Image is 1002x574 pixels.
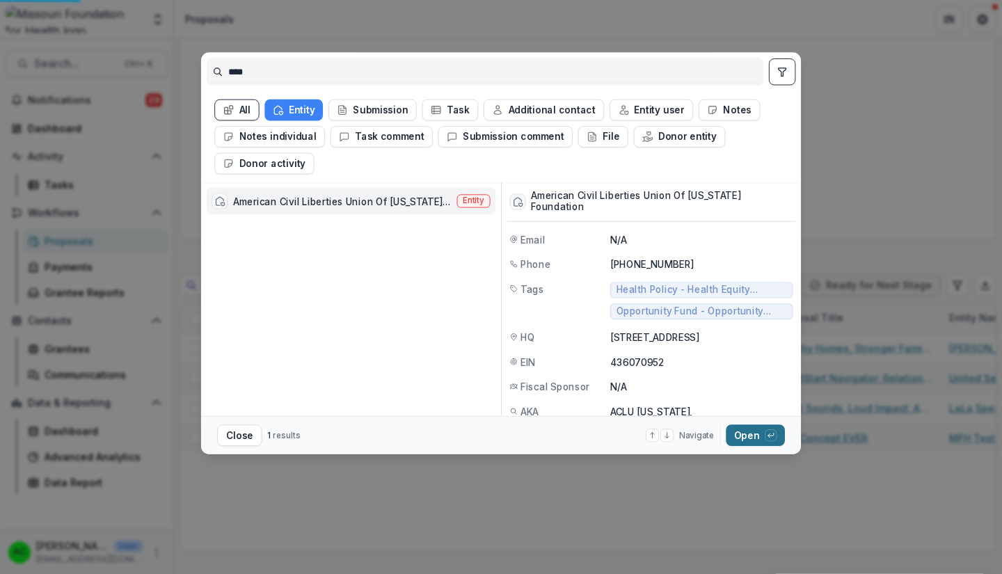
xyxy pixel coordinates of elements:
[610,379,793,393] p: N/A
[217,424,262,446] button: Close
[520,379,589,393] span: Fiscal Sponsor
[634,126,726,148] button: Donor entity
[679,429,715,441] span: Navigate
[617,284,787,295] span: Health Policy - Health Equity ([DATE]-[DATE])
[610,257,793,271] p: [PHONE_NUMBER]
[610,330,793,344] p: [STREET_ADDRESS]
[233,194,452,208] div: American Civil Liberties Union Of [US_STATE] Foundation
[422,99,478,121] button: Task
[214,126,325,148] button: Notes individual
[520,257,550,271] span: Phone
[520,404,539,418] span: AKA
[463,196,484,206] span: Entity
[273,430,300,440] span: results
[331,126,433,148] button: Task comment
[520,232,546,246] span: Email
[610,355,793,369] p: 436070952
[438,126,573,148] button: Submission comment
[617,305,787,317] span: Opportunity Fund - Opportunity Fund - Grants/Contracts
[520,330,534,344] span: HQ
[769,58,795,85] button: toggle filters
[264,99,323,121] button: Entity
[531,191,793,213] div: American Civil Liberties Union Of [US_STATE] Foundation
[484,99,604,121] button: Additional contact
[520,355,536,369] span: EIN
[267,430,271,440] span: 1
[726,424,785,446] button: Open
[610,99,693,121] button: Entity user
[610,232,793,246] p: N/A
[699,99,761,121] button: Notes
[578,126,628,148] button: File
[328,99,417,121] button: Submission
[520,282,544,296] span: Tags
[214,153,314,175] button: Donor activity
[610,404,793,475] p: ACLU [US_STATE], [DEMOGRAPHIC_DATA] Inc, [DEMOGRAPHIC_DATA] Foundation, [DEMOGRAPHIC_DATA] of [US...
[214,99,259,121] button: All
